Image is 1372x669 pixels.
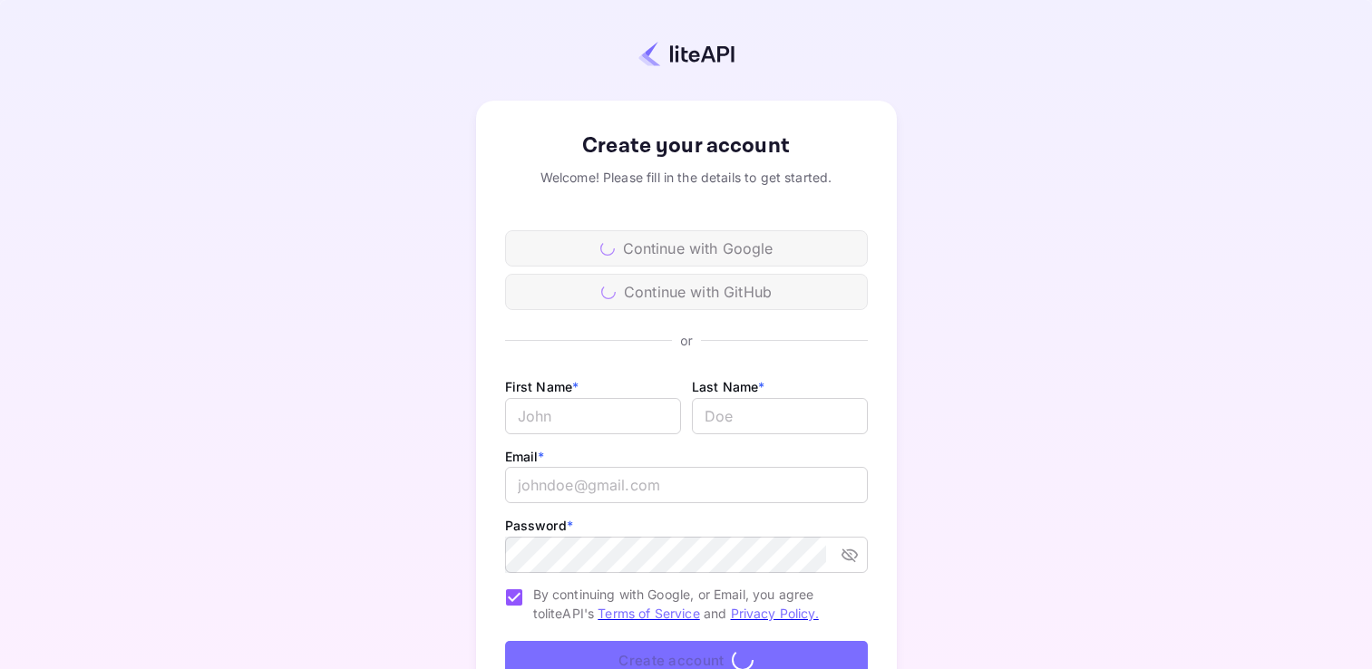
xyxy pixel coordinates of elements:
[598,606,699,621] a: Terms of Service
[731,606,819,621] a: Privacy Policy.
[505,398,681,434] input: John
[533,585,853,623] span: By continuing with Google, or Email, you agree to liteAPI's and
[505,518,573,533] label: Password
[833,538,866,571] button: toggle password visibility
[692,379,765,394] label: Last Name
[505,274,868,310] div: Continue with GitHub
[505,379,579,394] label: First Name
[505,449,545,464] label: Email
[505,168,868,187] div: Welcome! Please fill in the details to get started.
[505,230,868,267] div: Continue with Google
[505,467,868,503] input: johndoe@gmail.com
[692,398,868,434] input: Doe
[638,41,735,67] img: liteapi
[505,130,868,162] div: Create your account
